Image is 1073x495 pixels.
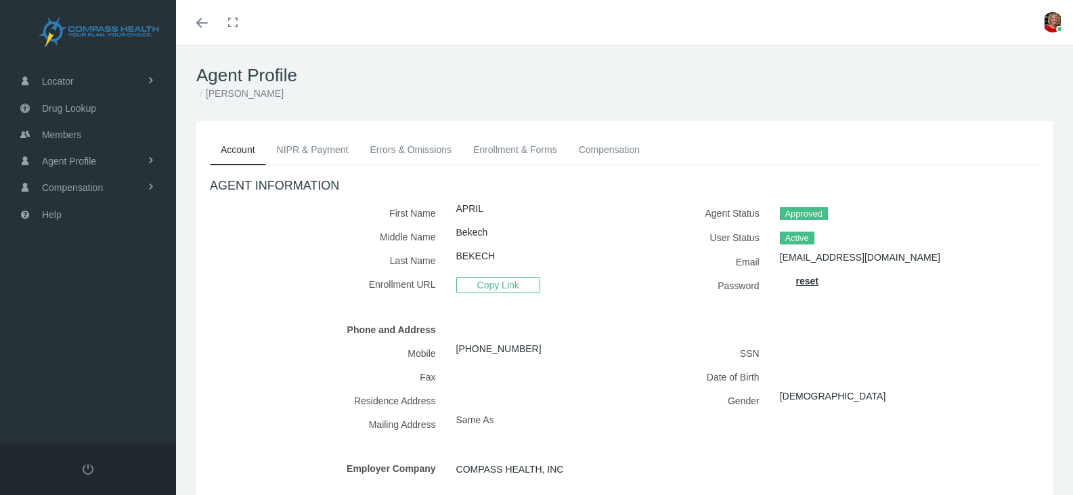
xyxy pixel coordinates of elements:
label: Employer Company [210,456,446,480]
span: Locator [42,68,74,94]
h4: AGENT INFORMATION [210,179,1039,194]
label: Fax [210,365,446,389]
span: Help [42,202,62,228]
li: [PERSON_NAME] [196,86,284,101]
label: SSN [635,341,770,365]
label: Enrollment URL [210,272,446,297]
label: User Status [635,225,770,250]
label: Gender [635,389,770,412]
a: [EMAIL_ADDRESS][DOMAIN_NAME] [780,252,940,263]
a: [PHONE_NUMBER] [456,343,542,354]
span: Agent Profile [42,148,96,174]
span: Approved [780,207,828,221]
label: Phone and Address [210,318,446,341]
a: Account [210,135,266,165]
a: reset [796,276,818,286]
label: Agent Status [635,201,770,225]
a: Errors & Omissions [359,135,462,165]
img: S_Profile_Picture_15912.jpeg [1043,12,1063,33]
a: Compensation [568,135,651,165]
span: COMPASS HEALTH, INC [456,459,564,479]
label: Mailing Address [210,412,446,436]
label: Middle Name [210,225,446,249]
label: Date of Birth [635,365,770,389]
label: Password [635,274,770,297]
a: Bekech [456,227,488,238]
h1: Agent Profile [196,65,1053,86]
a: [DEMOGRAPHIC_DATA] [780,391,886,402]
img: COMPASS HEALTH, INC [18,15,180,49]
a: NIPR & Payment [266,135,359,165]
span: Compensation [42,175,103,200]
a: Copy Link [456,279,540,290]
span: Copy Link [456,277,540,293]
label: Email [635,250,770,274]
span: Same As [456,414,494,425]
label: Residence Address [210,389,446,412]
label: First Name [210,201,446,225]
span: Members [42,122,81,148]
span: Active [780,232,814,245]
label: Last Name [210,249,446,272]
a: APRIL [456,203,483,214]
a: Enrollment & Forms [462,135,568,165]
span: Drug Lookup [42,95,96,121]
a: BEKECH [456,251,496,261]
label: Mobile [210,341,446,365]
